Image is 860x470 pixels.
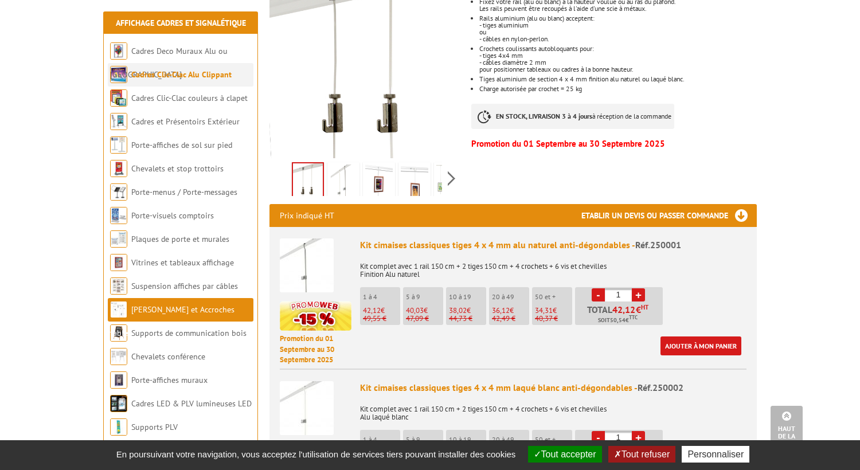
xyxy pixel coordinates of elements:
[682,446,749,463] button: Personnaliser (fenêtre modale)
[632,431,645,444] a: +
[360,238,746,252] div: Kit cimaises classiques tiges 4 x 4 mm alu naturel anti-dégondables -
[406,315,443,323] p: 47,09 €
[406,436,443,444] p: 5 à 9
[110,136,127,154] img: Porte-affiches de sol sur pied
[592,288,605,301] a: -
[436,164,464,200] img: 250014_rail_alu_horizontal_tiges_cables.jpg
[280,204,334,227] p: Prix indiqué HT
[111,449,522,459] span: En poursuivant votre navigation, vous acceptez l'utilisation de services tiers pouvant installer ...
[110,371,127,389] img: Porte-affiches muraux
[110,89,127,107] img: Cadres Clic-Clac couleurs à clapet
[629,314,638,320] sup: TTC
[280,301,351,331] img: promotion
[479,59,757,66] p: - câbles diamètre 2 mm
[471,140,757,147] p: Promotion du 01 Septembre au 30 Septembre 2025
[110,254,127,271] img: Vitrines et tableaux affichage
[401,164,428,200] img: cimaises_classiques_pour_tableaux_systeme_accroche_cadre_250001_4bis.jpg
[492,305,510,315] span: 36,12
[535,305,553,315] span: 34,31
[479,52,757,59] p: - tiges 4x4 mm
[406,305,424,315] span: 40,03
[446,169,457,188] span: Next
[131,93,248,103] a: Cadres Clic-Clac couleurs à clapet
[131,257,234,268] a: Vitrines et tableaux affichage
[479,66,757,73] p: pour positionner tableaux ou cadres à la bonne hauteur.
[449,305,467,315] span: 38,02
[293,163,323,199] img: 250004_250003_kit_cimaise_cable_nylon_perlon.jpg
[636,305,641,314] span: €
[528,446,602,463] button: Tout accepter
[110,304,234,338] a: [PERSON_NAME] et Accroches tableaux
[449,436,486,444] p: 10 à 19
[363,436,400,444] p: 1 à 4
[110,348,127,365] img: Chevalets conférence
[110,207,127,224] img: Porte-visuels comptoirs
[535,307,572,315] p: €
[110,113,127,130] img: Cadres et Présentoirs Extérieur
[280,334,351,366] p: Promotion du 01 Septembre au 30 Septembre 2025
[479,22,757,29] p: - tiges aluminium
[492,315,529,323] p: 42,49 €
[110,183,127,201] img: Porte-menus / Porte-messages
[581,204,757,227] h3: Etablir un devis ou passer commande
[632,288,645,301] a: +
[131,351,205,362] a: Chevalets conférence
[360,381,746,394] div: Kit cimaises classiques tiges 4 x 4 mm laqué blanc anti-dégondables -
[280,381,334,435] img: Kit cimaises classiques tiges 4 x 4 mm laqué blanc anti-dégondables
[131,140,232,150] a: Porte-affiches de sol sur pied
[406,307,443,315] p: €
[116,18,246,28] a: Affichage Cadres et Signalétique
[131,69,232,80] a: Cadres Clic-Clac Alu Clippant
[612,305,636,314] span: 42,12
[598,316,638,325] span: Soit €
[363,293,400,301] p: 1 à 4
[131,375,208,385] a: Porte-affiches muraux
[496,112,592,120] strong: EN STOCK, LIVRAISON 3 à 4 jours
[471,104,674,129] p: à réception de la commande
[479,5,757,12] p: Les rails peuvent être recoupés à l'aide d'une scie à métaux.
[110,301,127,318] img: Cimaises et Accroches tableaux
[638,382,683,393] span: Réf.250002
[660,336,741,355] a: Ajouter à mon panier
[535,315,572,323] p: 40,37 €
[479,15,757,22] p: Rails aluminium (alu ou blanc) acceptent:
[492,307,529,315] p: €
[131,328,247,338] a: Supports de communication bois
[449,315,486,323] p: 44,73 €
[360,254,746,279] p: Kit complet avec 1 rail 150 cm + 2 tiges 150 cm + 4 crochets + 6 vis et chevilles Finition Alu na...
[131,163,224,174] a: Chevalets et stop trottoirs
[363,307,400,315] p: €
[110,160,127,177] img: Chevalets et stop trottoirs
[578,305,663,325] p: Total
[479,29,757,36] p: ou
[110,277,127,295] img: Suspension affiches par câbles
[363,305,381,315] span: 42,12
[479,85,757,92] li: Charge autorisée par crochet = 25 kg
[492,436,529,444] p: 20 à 49
[280,238,334,292] img: Kit cimaises classiques tiges 4 x 4 mm alu naturel anti-dégondables
[535,436,572,444] p: 50 et +
[479,36,757,42] p: - câbles en nylon-perlon.
[131,210,214,221] a: Porte-visuels comptoirs
[110,230,127,248] img: Plaques de porte et murales
[330,164,357,200] img: 250001_250002_kit_cimaise_accroche_anti_degondable.jpg
[492,293,529,301] p: 20 à 49
[635,239,681,250] span: Réf.250001
[479,45,757,52] p: Crochets coulissants autobloquants pour:
[131,116,240,127] a: Cadres et Présentoirs Extérieur
[771,406,803,453] a: Haut de la page
[131,234,229,244] a: Plaques de porte et murales
[479,76,757,83] li: Tiges aluminium de section 4 x 4 mm finition alu naturel ou laqué blanc.
[110,42,127,60] img: Cadres Deco Muraux Alu ou Bois
[535,293,572,301] p: 50 et +
[110,46,228,80] a: Cadres Deco Muraux Alu ou [GEOGRAPHIC_DATA]
[449,293,486,301] p: 10 à 19
[131,187,237,197] a: Porte-menus / Porte-messages
[360,397,746,421] p: Kit complet avec 1 rail 150 cm + 2 tiges 150 cm + 4 crochets + 6 vis et chevilles Alu laqué blanc
[131,281,238,291] a: Suspension affiches par câbles
[363,315,400,323] p: 49,55 €
[610,316,626,325] span: 50,54
[641,303,648,311] sup: HT
[608,446,675,463] button: Tout refuser
[406,293,443,301] p: 5 à 9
